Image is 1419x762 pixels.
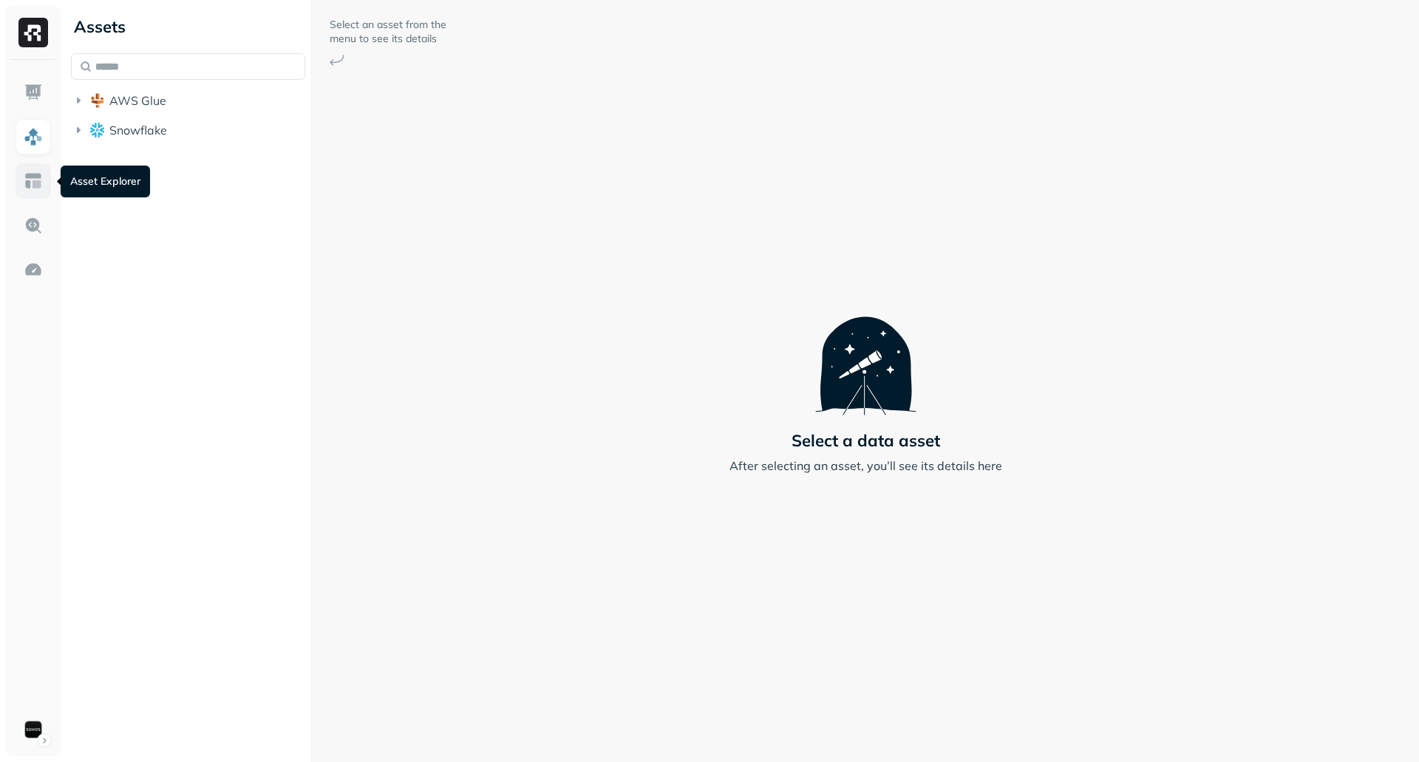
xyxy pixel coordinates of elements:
span: Snowflake [109,123,167,137]
img: Sonos [23,719,44,740]
img: root [90,123,105,137]
p: Select an asset from the menu to see its details [330,18,448,46]
img: root [90,93,105,108]
div: Asset Explorer [61,166,150,197]
span: AWS Glue [109,93,166,108]
img: Optimization [24,260,43,279]
img: Asset Explorer [24,171,43,191]
img: Dashboard [24,83,43,102]
img: Telescope [815,288,916,415]
img: Query Explorer [24,216,43,235]
p: Select a data asset [792,430,940,451]
div: Assets [71,15,305,38]
img: Assets [24,127,43,146]
p: After selecting an asset, you’ll see its details here [729,457,1002,474]
button: AWS Glue [71,89,305,112]
button: Snowflake [71,118,305,142]
img: Ryft [18,18,48,47]
img: Arrow [330,55,344,66]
